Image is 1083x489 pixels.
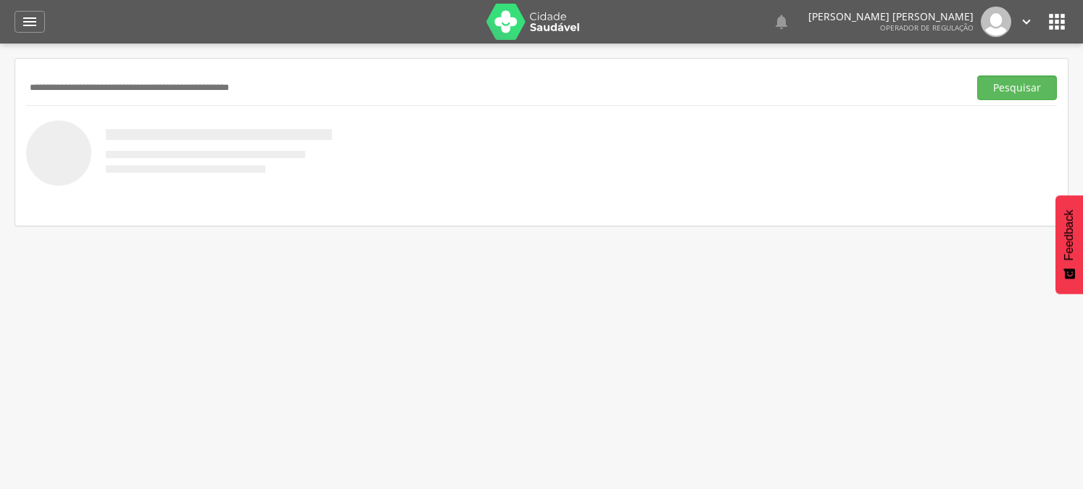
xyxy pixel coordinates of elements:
[14,11,45,33] a: 
[1018,7,1034,37] a: 
[773,7,790,37] a: 
[977,75,1057,100] button: Pesquisar
[1063,210,1076,260] span: Feedback
[1045,10,1069,33] i: 
[808,12,974,22] p: [PERSON_NAME] [PERSON_NAME]
[21,13,38,30] i: 
[1055,195,1083,294] button: Feedback - Mostrar pesquisa
[1018,14,1034,30] i: 
[773,13,790,30] i: 
[880,22,974,33] span: Operador de regulação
